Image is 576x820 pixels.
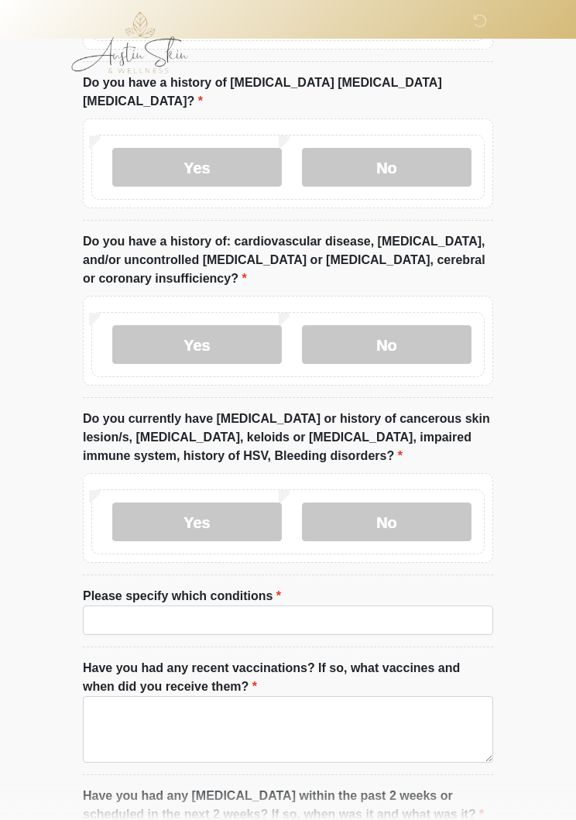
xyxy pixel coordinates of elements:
[83,410,493,465] label: Do you currently have [MEDICAL_DATA] or history of cancerous skin lesion/s, [MEDICAL_DATA], keloi...
[112,325,282,364] label: Yes
[302,148,471,187] label: No
[83,74,493,111] label: Do you have a history of [MEDICAL_DATA] [MEDICAL_DATA] [MEDICAL_DATA]?
[112,148,282,187] label: Yes
[112,503,282,541] label: Yes
[67,12,204,74] img: Austin Skin & Wellness Logo
[302,325,471,364] label: No
[302,503,471,541] label: No
[83,659,493,696] label: Have you had any recent vaccinations? If so, what vaccines and when did you receive them?
[83,587,281,606] label: Please specify which conditions
[83,232,493,288] label: Do you have a history of: cardiovascular disease, [MEDICAL_DATA], and/or uncontrolled [MEDICAL_DA...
